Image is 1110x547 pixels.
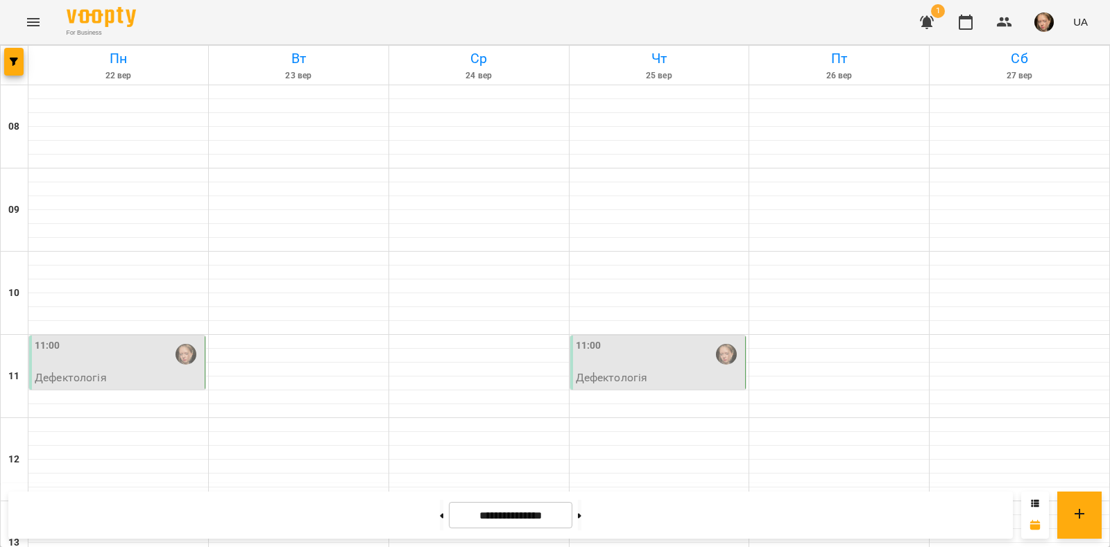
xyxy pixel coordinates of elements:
img: Анна Прокопенко [716,344,737,365]
h6: 11 [8,369,19,384]
button: UA [1068,9,1093,35]
h6: 22 вер [31,69,206,83]
img: c55b66f6648212629ff8b699dda76310.jpeg [1034,12,1054,32]
h6: 12 [8,452,19,467]
h6: Чт [572,48,747,69]
h6: Сб [932,48,1107,69]
label: 11:00 [576,338,601,354]
p: Дефектологія [35,372,107,383]
span: 1 [931,4,945,18]
h6: Ср [391,48,567,69]
h6: Пт [751,48,927,69]
h6: Пн [31,48,206,69]
h6: 27 вер [932,69,1107,83]
h6: 24 вер [391,69,567,83]
h6: 25 вер [572,69,747,83]
h6: Вт [211,48,386,69]
button: Menu [17,6,50,39]
h6: 23 вер [211,69,386,83]
span: UA [1073,15,1088,29]
img: Voopty Logo [67,7,136,27]
p: Дефектологія [576,372,648,383]
h6: 10 [8,286,19,301]
h6: 09 [8,202,19,218]
h6: 26 вер [751,69,927,83]
h6: 08 [8,119,19,134]
label: 11:00 [35,338,60,354]
img: Анна Прокопенко [176,344,196,365]
span: For Business [67,28,136,37]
